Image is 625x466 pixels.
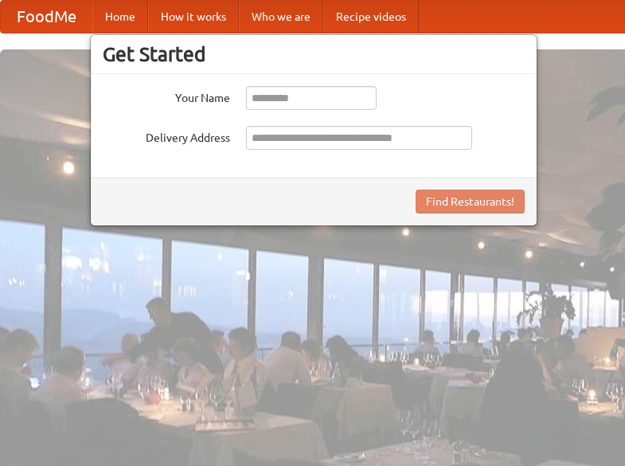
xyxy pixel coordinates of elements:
[323,1,419,33] a: Recipe videos
[103,126,230,146] label: Delivery Address
[148,1,239,33] a: How it works
[239,1,323,33] a: Who we are
[103,42,525,66] h3: Get Started
[92,1,148,33] a: Home
[416,190,525,213] button: Find Restaurants!
[103,86,230,106] label: Your Name
[1,1,92,33] a: FoodMe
